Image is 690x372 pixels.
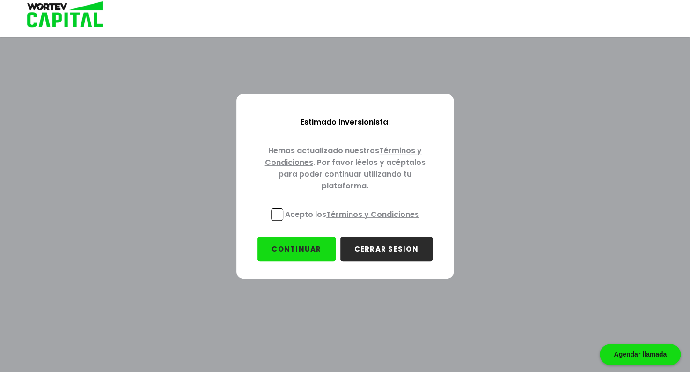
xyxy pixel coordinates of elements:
button: CERRAR SESION [340,237,433,261]
a: Términos y Condiciones [326,209,419,220]
button: CONTINUAR [257,237,335,261]
p: Acepto los [285,208,419,220]
p: Estimado inversionista: [251,109,439,137]
a: Términos y Condiciones [265,145,422,168]
div: Agendar llamada [600,344,681,365]
p: Hemos actualizado nuestros . Por favor léelos y acéptalos para poder continuar utilizando tu plat... [251,137,439,201]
